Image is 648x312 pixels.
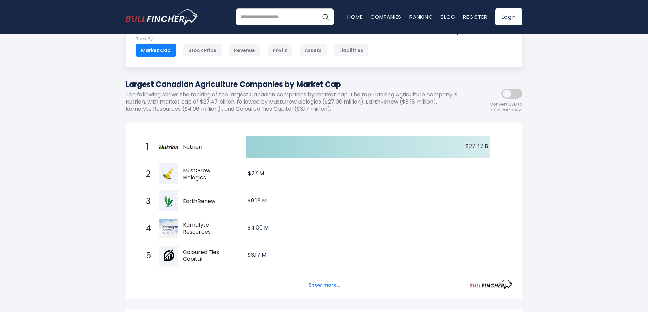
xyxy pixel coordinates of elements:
[248,224,269,232] text: $4.06 M
[305,279,344,291] button: Show more...
[183,144,234,151] span: Nutrien
[159,164,178,184] img: MustGrow Biologics
[126,79,461,90] h1: Largest Canadian Agriculture Companies by Market Cap
[183,249,234,263] span: Coloured Ties Capital
[455,26,512,36] div: $27.51 B
[334,44,369,57] div: Liabilities
[142,196,149,207] span: 3
[126,9,198,25] a: Go to homepage
[409,13,433,20] a: Ranking
[490,102,522,113] span: Convert USD to local currency
[142,223,149,234] span: 4
[248,169,264,177] text: $27 M
[441,13,455,20] a: Blog
[142,168,149,180] span: 2
[248,251,266,259] text: $3.17 M
[183,222,234,236] span: Karnalyte Resources
[142,250,149,261] span: 5
[317,8,334,25] button: Search
[267,44,292,57] div: Profit
[299,44,327,57] div: Assets
[159,246,178,265] img: Coloured Ties Capital
[183,44,222,57] div: Stock Price
[370,13,401,20] a: Companies
[465,142,488,150] text: $27.47 B
[183,198,234,205] span: EarthRenew
[183,167,234,182] span: MustGrow Biologics
[159,219,178,238] img: Karnalyte Resources
[126,9,198,25] img: bullfincher logo
[136,36,369,42] p: Rank By
[347,13,362,20] a: Home
[229,44,261,57] div: Revenue
[463,13,487,20] a: Register
[495,8,522,25] a: Login
[136,44,176,57] div: Market Cap
[142,141,149,153] span: 1
[159,145,178,149] img: Nutrien
[126,91,461,112] p: The following shows the ranking of the largest Canadian companies by market cap. The top-ranking ...
[407,26,438,36] div: 6
[159,191,178,211] img: EarthRenew
[248,197,267,204] text: $8.18 M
